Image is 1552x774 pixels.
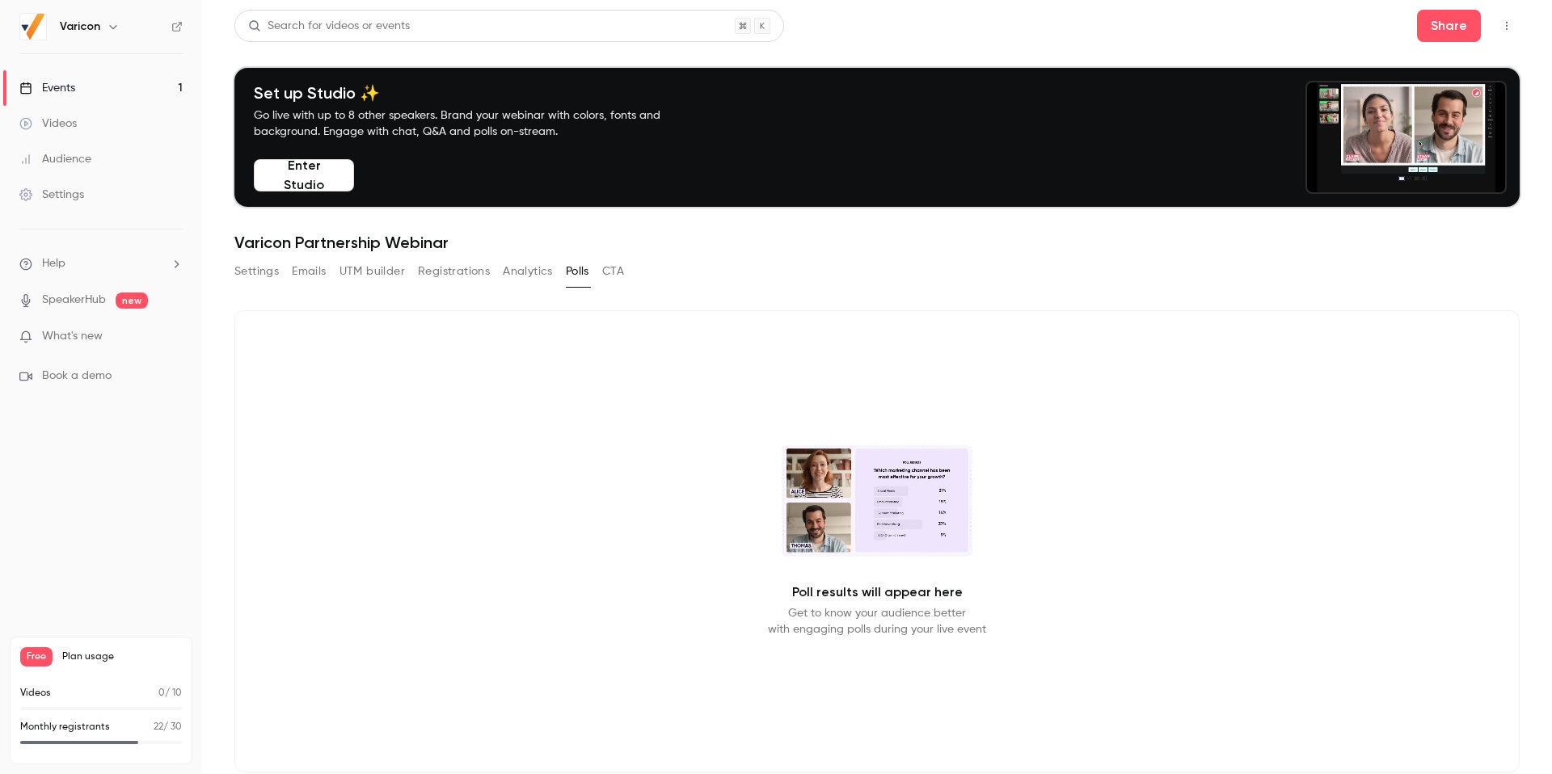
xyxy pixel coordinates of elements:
[42,292,106,309] a: SpeakerHub
[19,80,75,96] div: Events
[20,14,46,40] img: Varicon
[503,259,553,284] button: Analytics
[158,688,165,698] span: 0
[154,722,163,732] span: 22
[20,720,110,734] p: Monthly registrants
[292,259,326,284] button: Emails
[42,328,103,345] span: What's new
[19,116,77,132] div: Videos
[566,259,589,284] button: Polls
[19,151,91,167] div: Audience
[154,720,182,734] p: / 30
[20,647,53,667] span: Free
[768,605,986,637] p: Get to know your audience better with engaging polls during your live event
[792,583,963,602] p: Poll results will appear here
[234,233,1520,252] h1: Varicon Partnership Webinar
[42,255,65,272] span: Help
[234,259,279,284] button: Settings
[163,330,183,344] iframe: Noticeable Trigger
[60,19,100,35] h6: Varicon
[62,650,182,663] span: Plan usage
[1417,10,1481,42] button: Share
[254,107,698,140] p: Go live with up to 8 other speakers. Brand your webinar with colors, fonts and background. Engage...
[19,187,84,203] div: Settings
[20,686,51,700] p: Videos
[602,259,624,284] button: CTA
[254,83,698,103] h4: Set up Studio ✨
[418,259,490,284] button: Registrations
[254,159,354,191] button: Enter Studio
[248,18,410,35] div: Search for videos or events
[19,255,183,272] li: help-dropdown-opener
[42,368,112,385] span: Book a demo
[339,259,405,284] button: UTM builder
[116,292,148,309] span: new
[158,686,182,700] p: / 10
